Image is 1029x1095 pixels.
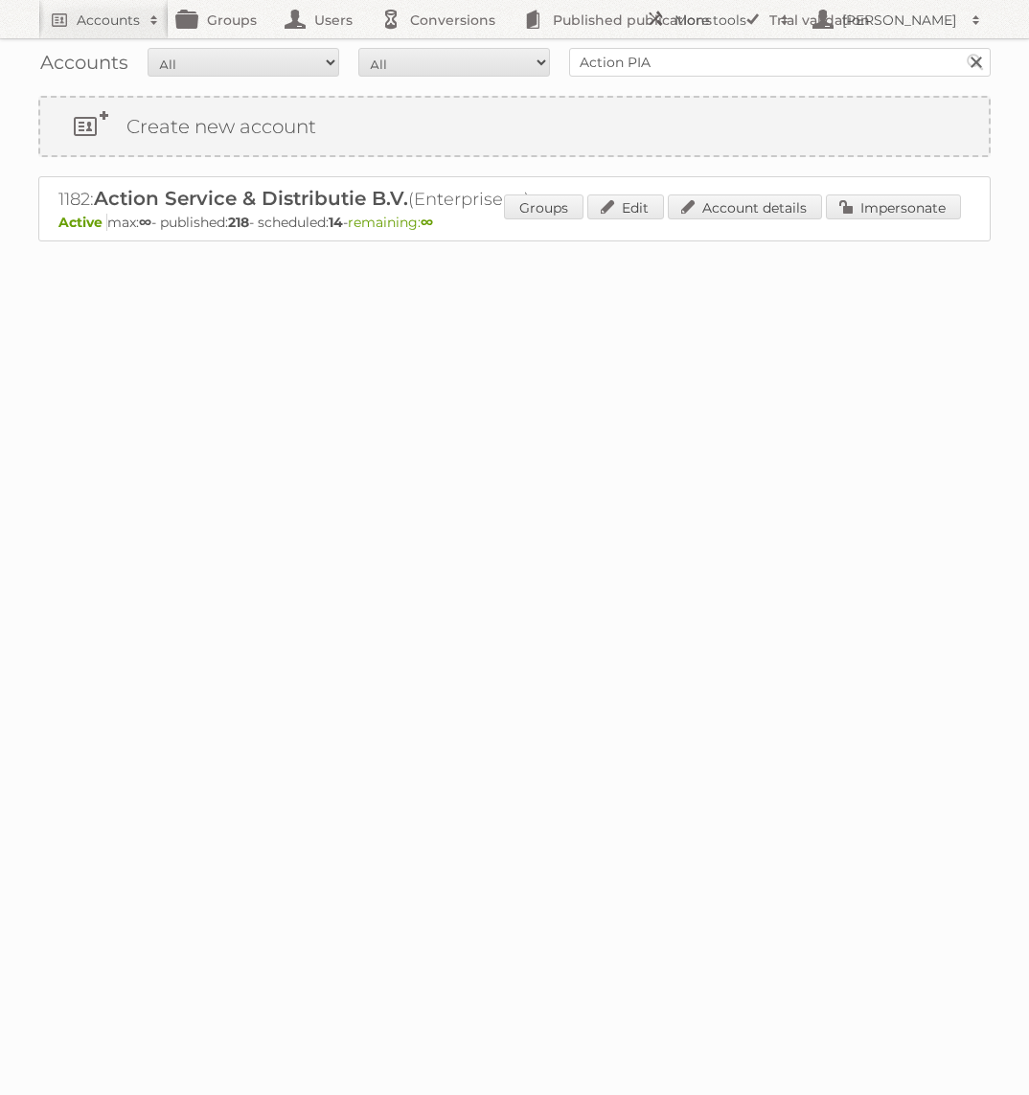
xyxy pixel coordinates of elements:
strong: 14 [329,214,343,231]
strong: 218 [228,214,249,231]
h2: More tools [675,11,770,30]
a: Groups [504,194,583,219]
h2: [PERSON_NAME] [837,11,962,30]
strong: ∞ [139,214,151,231]
a: Edit [587,194,664,219]
h2: Accounts [77,11,140,30]
a: Impersonate [826,194,961,219]
p: max: - published: - scheduled: - [58,214,971,231]
span: remaining: [348,214,433,231]
a: Create new account [40,98,989,155]
span: Action Service & Distributie B.V. [94,187,408,210]
span: Active [58,214,107,231]
input: Search [961,48,990,77]
a: Account details [668,194,822,219]
strong: ∞ [421,214,433,231]
h2: 1182: (Enterprise ∞) [58,187,729,212]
